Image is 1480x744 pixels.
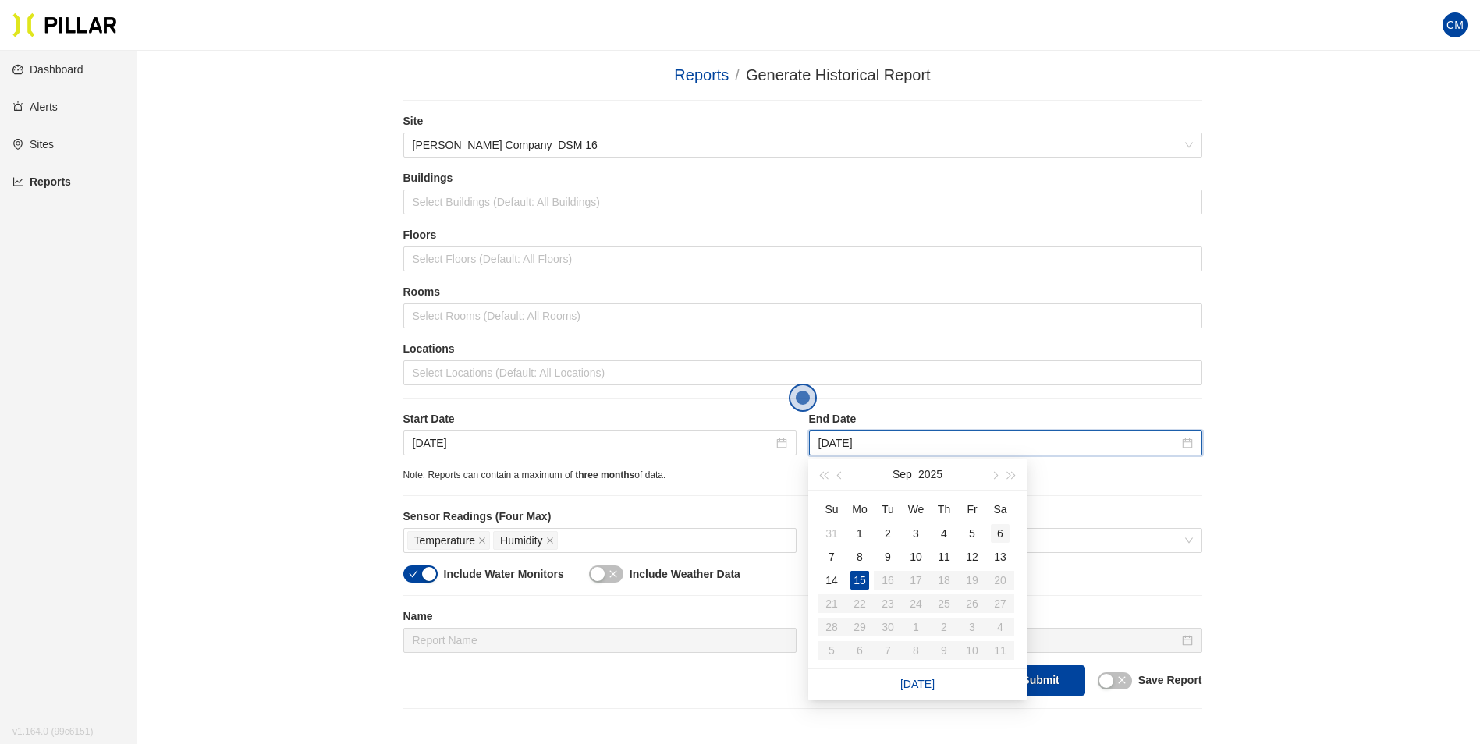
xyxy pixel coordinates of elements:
[403,468,1202,483] div: Note: Reports can contain a maximum of of data.
[403,508,797,525] label: Sensor Readings (Four Max)
[609,569,618,579] span: close
[1446,12,1464,37] span: CM
[991,547,1010,566] div: 13
[996,665,1084,696] button: Submit
[958,522,986,545] td: 2025-09-05
[735,66,740,83] span: /
[902,545,930,569] td: 2025-09-10
[958,545,986,569] td: 2025-09-12
[850,547,869,566] div: 8
[789,384,817,412] button: Open the dialog
[746,66,931,83] span: Generate Historical Report
[907,524,925,543] div: 3
[500,532,542,549] span: Humidity
[413,133,1193,157] span: Weitz Company_DSM 16
[902,522,930,545] td: 2025-09-03
[900,678,935,690] a: [DATE]
[874,497,902,522] th: Tu
[907,547,925,566] div: 10
[546,537,554,546] span: close
[409,569,418,579] span: check
[413,434,773,452] input: Sep 1, 2025
[403,284,1202,300] label: Rooms
[930,545,958,569] td: 2025-09-11
[846,522,874,545] td: 2025-09-01
[414,532,476,549] span: Temperature
[809,411,1202,427] label: End Date
[12,138,54,151] a: environmentSites
[818,434,1179,452] input: Sep 15, 2025
[403,113,1202,129] label: Site
[818,522,846,545] td: 2025-08-31
[403,608,797,625] label: Name
[1117,675,1127,685] span: close
[818,497,846,522] th: Su
[874,522,902,545] td: 2025-09-02
[403,341,1202,357] label: Locations
[935,547,953,566] div: 11
[874,545,902,569] td: 2025-09-09
[403,628,797,653] input: Report Name
[893,459,912,490] button: Sep
[403,227,1202,243] label: Floors
[846,497,874,522] th: Mo
[986,545,1014,569] td: 2025-09-13
[478,537,486,546] span: close
[12,63,83,76] a: dashboardDashboard
[403,411,797,427] label: Start Date
[630,566,740,583] label: Include Weather Data
[930,522,958,545] td: 2025-09-04
[674,66,729,83] a: Reports
[12,175,71,188] a: line-chartReports
[822,547,841,566] div: 7
[986,522,1014,545] td: 2025-09-06
[918,459,942,490] button: 2025
[986,497,1014,522] th: Sa
[878,524,897,543] div: 2
[818,569,846,592] td: 2025-09-14
[444,566,564,583] label: Include Water Monitors
[930,497,958,522] th: Th
[12,101,58,113] a: alertAlerts
[12,12,117,37] img: Pillar Technologies
[878,547,897,566] div: 9
[846,569,874,592] td: 2025-09-15
[822,524,841,543] div: 31
[963,524,981,543] div: 5
[575,469,634,480] span: three months
[991,524,1010,543] div: 6
[958,497,986,522] th: Fr
[850,571,869,590] div: 15
[963,547,981,566] div: 12
[935,524,953,543] div: 4
[818,545,846,569] td: 2025-09-07
[902,497,930,522] th: We
[1138,672,1202,689] label: Save Report
[846,545,874,569] td: 2025-09-08
[850,524,869,543] div: 1
[822,571,841,590] div: 14
[403,170,1202,186] label: Buildings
